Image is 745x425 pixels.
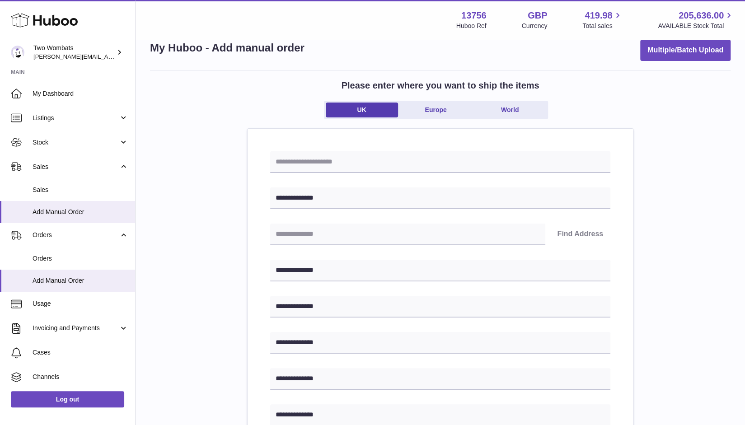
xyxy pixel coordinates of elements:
[456,22,487,30] div: Huboo Ref
[658,9,734,30] a: 205,636.00 AVAILABLE Stock Total
[474,103,546,117] a: World
[522,22,548,30] div: Currency
[461,9,487,22] strong: 13756
[528,9,547,22] strong: GBP
[33,163,119,171] span: Sales
[582,9,623,30] a: 419.98 Total sales
[33,53,230,60] span: [PERSON_NAME][EMAIL_ADDRESS][PERSON_NAME][DOMAIN_NAME]
[342,79,539,92] h2: Please enter where you want to ship the items
[640,40,731,61] button: Multiple/Batch Upload
[585,9,612,22] span: 419.98
[11,391,124,407] a: Log out
[33,208,128,216] span: Add Manual Order
[658,22,734,30] span: AVAILABLE Stock Total
[33,138,119,147] span: Stock
[33,299,128,308] span: Usage
[150,41,305,55] h1: My Huboo - Add manual order
[33,254,128,263] span: Orders
[11,46,24,59] img: adam.randall@twowombats.com
[33,114,119,122] span: Listings
[582,22,623,30] span: Total sales
[33,276,128,285] span: Add Manual Order
[33,89,128,98] span: My Dashboard
[400,103,472,117] a: Europe
[33,348,128,357] span: Cases
[326,103,398,117] a: UK
[33,373,128,381] span: Channels
[679,9,724,22] span: 205,636.00
[33,231,119,239] span: Orders
[33,186,128,194] span: Sales
[33,324,119,332] span: Invoicing and Payments
[33,44,115,61] div: Two Wombats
